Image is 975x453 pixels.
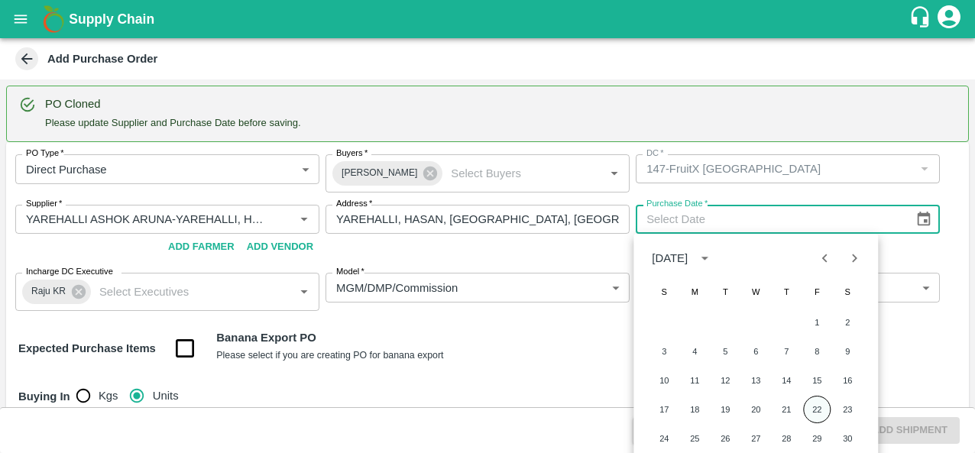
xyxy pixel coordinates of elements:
[803,277,831,307] span: Friday
[47,53,157,65] b: Add Purchase Order
[3,2,38,37] button: open drawer
[742,396,769,423] button: 20
[26,147,64,160] label: PO Type
[26,161,107,178] p: Direct Purchase
[336,266,364,278] label: Model
[336,198,372,210] label: Address
[834,277,861,307] span: Saturday
[336,147,368,160] label: Buyers
[711,338,739,365] button: 5
[640,159,910,179] input: No DCs available for selected entity
[840,244,869,273] button: Next month
[692,246,717,270] button: calendar view is open, switch to year view
[834,425,861,452] button: 30
[153,387,179,404] span: Units
[681,367,708,394] button: 11
[773,396,800,423] button: 21
[326,205,630,234] input: Address
[803,309,831,336] button: 1
[681,338,708,365] button: 4
[711,396,739,423] button: 19
[773,338,800,365] button: 7
[646,198,708,210] label: Purchase Date
[803,396,831,423] button: 22
[38,4,69,34] img: logo
[803,338,831,365] button: 8
[26,198,62,210] label: Supplier
[241,234,319,260] button: Add Vendor
[742,425,769,452] button: 27
[646,147,664,160] label: DC
[909,5,935,33] div: customer-support
[652,250,688,267] div: [DATE]
[909,205,938,234] button: Choose date
[742,277,769,307] span: Wednesday
[636,205,903,234] input: Select Date
[336,280,458,296] p: MGM/DMP/Commission
[650,425,678,452] button: 24
[742,367,769,394] button: 13
[26,266,113,278] label: Incharge DC Executive
[773,425,800,452] button: 28
[650,367,678,394] button: 10
[76,380,191,411] div: buying_in
[834,367,861,394] button: 16
[834,338,861,365] button: 9
[93,282,270,302] input: Select Executives
[711,277,739,307] span: Tuesday
[216,350,443,361] small: Please select if you are creating PO for banana export
[711,425,739,452] button: 26
[12,380,76,413] h6: Buying In
[99,387,118,404] span: Kgs
[681,425,708,452] button: 25
[20,209,270,229] input: Select Supplier
[803,367,831,394] button: 15
[604,163,624,183] button: Open
[803,425,831,452] button: 29
[773,277,800,307] span: Thursday
[742,338,769,365] button: 6
[216,332,316,344] b: Banana Export PO
[45,95,301,112] div: PO Cloned
[69,11,154,27] b: Supply Chain
[22,280,91,304] div: Raju KR
[294,209,314,229] button: Open
[22,283,75,299] span: Raju KR
[711,367,739,394] button: 12
[332,165,426,181] span: [PERSON_NAME]
[332,161,442,186] div: [PERSON_NAME]
[773,367,800,394] button: 14
[681,277,708,307] span: Monday
[650,338,678,365] button: 3
[650,277,678,307] span: Sunday
[811,244,840,273] button: Previous month
[445,163,580,183] input: Select Buyers
[162,234,241,260] button: Add Farmer
[681,396,708,423] button: 18
[834,309,861,336] button: 2
[650,396,678,423] button: 17
[294,282,314,302] button: Open
[935,3,963,35] div: account of current user
[18,342,156,354] strong: Expected Purchase Items
[45,91,301,137] div: Please update Supplier and Purchase Date before saving.
[69,8,909,30] a: Supply Chain
[834,396,861,423] button: 23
